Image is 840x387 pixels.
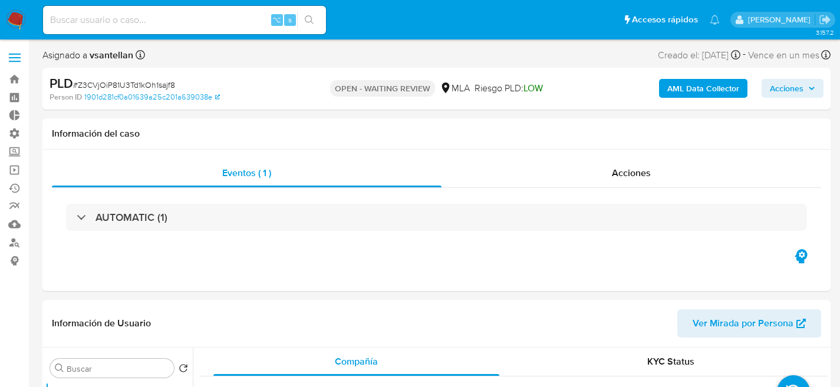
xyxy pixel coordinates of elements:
[288,14,292,25] span: s
[612,166,651,180] span: Acciones
[297,12,321,28] button: search-icon
[179,363,188,376] button: Volver al orden por defecto
[42,49,133,62] span: Asignado a
[710,15,720,25] a: Notificaciones
[677,309,821,338] button: Ver Mirada por Persona
[659,79,747,98] button: AML Data Collector
[743,47,746,63] span: -
[84,92,220,102] a: 1901d281cf0a01639a25c201a639038e
[52,128,821,140] h1: Información del caso
[335,355,378,368] span: Compañía
[658,47,740,63] div: Creado el: [DATE]
[440,82,470,95] div: MLA
[66,204,807,231] div: AUTOMATIC (1)
[50,92,82,102] b: Person ID
[762,79,823,98] button: Acciones
[748,14,815,25] p: facundo.marin@mercadolibre.com
[330,80,435,97] p: OPEN - WAITING REVIEW
[523,81,543,95] span: LOW
[748,49,819,62] span: Vence en un mes
[95,211,167,224] h3: AUTOMATIC (1)
[647,355,694,368] span: KYC Status
[50,74,73,92] b: PLD
[770,79,803,98] span: Acciones
[73,79,175,91] span: # Z3CVjOiP81U3Td1kOh1sajf8
[693,309,793,338] span: Ver Mirada por Persona
[222,166,271,180] span: Eventos ( 1 )
[475,82,543,95] span: Riesgo PLD:
[43,12,326,28] input: Buscar usuario o caso...
[667,79,739,98] b: AML Data Collector
[67,363,169,374] input: Buscar
[87,48,133,62] b: vsantellan
[52,317,151,329] h1: Información de Usuario
[632,14,698,26] span: Accesos rápidos
[272,14,281,25] span: ⌥
[819,14,831,26] a: Salir
[55,363,64,373] button: Buscar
